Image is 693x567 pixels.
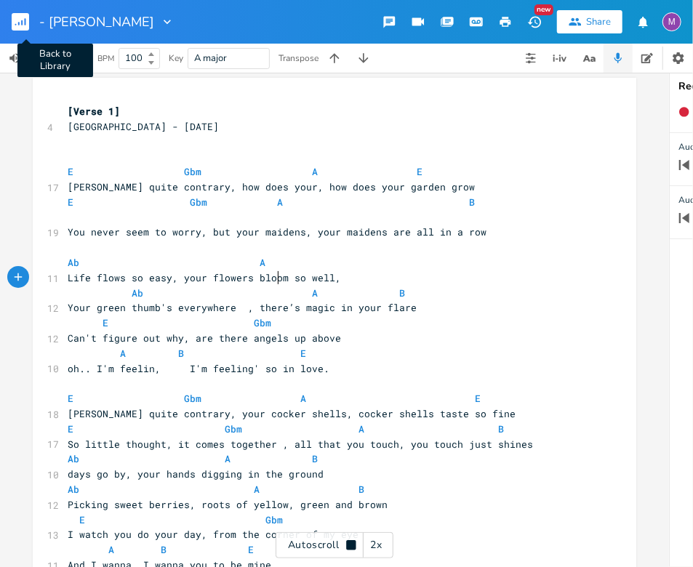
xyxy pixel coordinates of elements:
span: E [475,392,481,405]
span: days go by, your hands digging in the ground [68,467,324,480]
span: A [254,483,260,496]
span: Gbm [190,196,207,209]
span: Gbm [254,316,271,329]
button: M [662,5,681,39]
span: Ab [68,483,79,496]
span: A [225,452,231,465]
span: B [399,286,405,299]
span: I watch you do your day, from the corner of my eye [68,528,358,541]
span: Gbm [265,513,283,526]
span: A [277,196,283,209]
span: Life flows so easy, your flowers bloom so well, [68,271,341,284]
span: Can't figure out why, are there angels up above [68,331,341,345]
span: A [312,165,318,178]
span: A [260,256,265,269]
span: E [68,165,73,178]
div: Transpose [279,54,319,63]
span: A [108,543,114,556]
div: melindameshad [662,12,681,31]
span: B [312,452,318,465]
div: Key [169,54,183,63]
span: E [417,165,422,178]
span: Ab [132,286,143,299]
span: E [103,316,108,329]
div: New [534,4,553,15]
span: A [358,422,364,435]
span: E [300,347,306,360]
div: 2x [364,532,390,558]
span: [Verse 1] [68,105,120,118]
span: A [312,286,318,299]
span: You never seem to worry, but your maidens, your maidens are all in a row [68,225,486,238]
div: Share [586,15,611,28]
span: B [469,196,475,209]
button: Share [557,10,622,33]
span: A [120,347,126,360]
span: [GEOGRAPHIC_DATA] - [DATE] [68,120,219,133]
span: Ab [68,256,79,269]
span: A [300,392,306,405]
span: - [PERSON_NAME] [39,15,154,28]
button: Back to Library [12,4,41,39]
div: Autoscroll [276,532,393,558]
span: Your green thumb's everywhere , there’s magic in your flare [68,301,417,314]
span: So little thought, it comes together , all that you touch, you touch just shines [68,438,533,451]
span: Gbm [184,392,201,405]
button: New [520,9,549,35]
span: Gbm [225,422,242,435]
span: oh.. I'm feelin, I'm feeling' so in love. [68,362,329,375]
div: BPM [97,55,114,63]
span: Ab [68,452,79,465]
span: Picking sweet berries, roots of yellow, green and brown [68,498,388,511]
span: B [178,347,184,360]
span: Gbm [184,165,201,178]
span: E [79,513,85,526]
span: [PERSON_NAME] quite contrary, how does your, how does your garden grow [68,180,475,193]
span: B [161,543,167,556]
span: A major [194,52,227,65]
span: E [68,392,73,405]
span: E [248,543,254,556]
span: E [68,196,73,209]
span: B [498,422,504,435]
span: E [68,422,73,435]
span: [PERSON_NAME] quite contrary, your cocker shells, cocker shells taste so fine [68,407,516,420]
span: B [358,483,364,496]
